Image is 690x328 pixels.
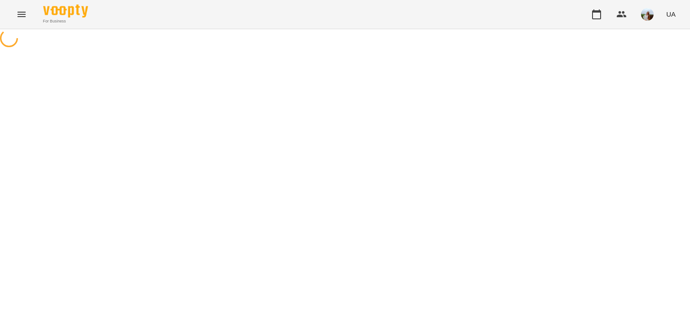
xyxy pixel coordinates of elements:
[641,8,654,21] img: 1b82cdbc68fd32853a67547598c0d3c2.jpg
[11,4,32,25] button: Menu
[666,9,676,19] span: UA
[663,6,679,22] button: UA
[43,4,88,18] img: Voopty Logo
[43,18,88,24] span: For Business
